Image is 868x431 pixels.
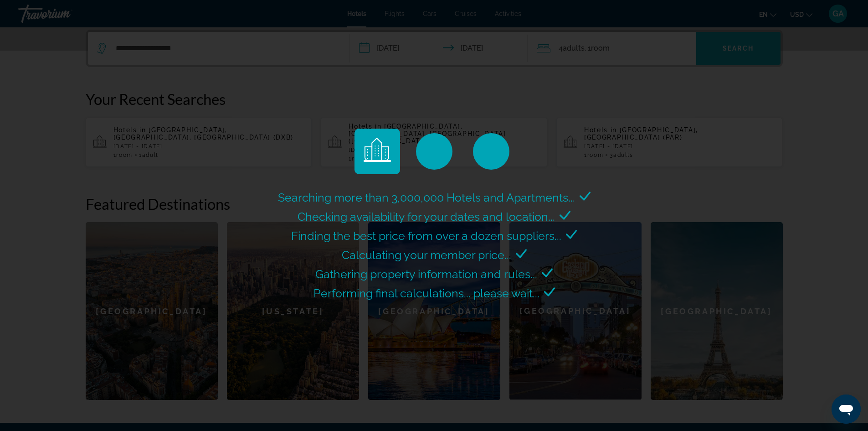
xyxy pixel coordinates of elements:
span: Calculating your member price... [342,248,511,262]
span: Finding the best price from over a dozen suppliers... [291,229,561,243]
span: Searching more than 3,000,000 Hotels and Apartments... [278,191,575,204]
span: Gathering property information and rules... [315,267,537,281]
iframe: Bouton de lancement de la fenêtre de messagerie [832,395,861,424]
span: Performing final calculations... please wait... [313,286,539,300]
span: Checking availability for your dates and location... [298,210,555,223]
